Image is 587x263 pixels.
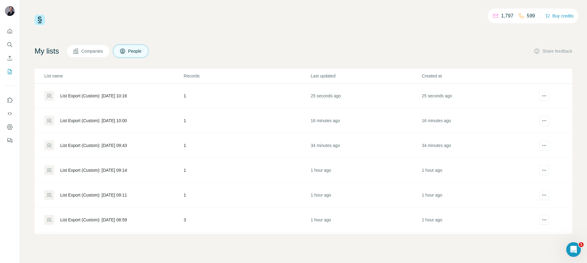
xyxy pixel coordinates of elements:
[5,122,15,133] button: Dashboard
[310,183,421,208] td: 1 hour ago
[183,158,310,183] td: 1
[5,108,15,119] button: Use Surfe API
[5,135,15,146] button: Feedback
[183,84,310,108] td: 1
[5,66,15,77] button: My lists
[527,12,535,20] p: 599
[539,116,549,126] button: actions
[35,46,59,56] h4: My lists
[579,242,584,247] span: 1
[60,192,127,198] div: List Export (Custom): [DATE] 09:11
[60,167,127,173] div: List Export (Custom): [DATE] 09:14
[5,6,15,16] img: Avatar
[566,242,581,257] iframe: Intercom live chat
[310,108,421,133] td: 16 minutes ago
[44,73,183,79] p: List name
[184,73,310,79] p: Records
[60,217,127,223] div: List Export (Custom): [DATE] 08:59
[422,183,533,208] td: 1 hour ago
[5,39,15,50] button: Search
[5,26,15,37] button: Quick start
[310,208,421,232] td: 1 hour ago
[310,232,421,257] td: 1 hour ago
[422,73,532,79] p: Created at
[128,48,142,54] span: People
[60,93,127,99] div: List Export (Custom): [DATE] 10:16
[539,91,549,101] button: actions
[539,165,549,175] button: actions
[183,133,310,158] td: 1
[5,53,15,64] button: Enrich CSV
[310,84,421,108] td: 25 seconds ago
[545,12,574,20] button: Buy credits
[422,158,533,183] td: 1 hour ago
[35,15,45,25] img: Surfe Logo
[183,183,310,208] td: 1
[534,48,572,54] button: Share feedback
[183,208,310,232] td: 3
[422,133,533,158] td: 34 minutes ago
[5,95,15,106] button: Use Surfe on LinkedIn
[81,48,104,54] span: Companies
[422,208,533,232] td: 1 hour ago
[422,232,533,257] td: 1 hour ago
[311,73,421,79] p: Last updated
[183,232,310,257] td: 1
[501,12,513,20] p: 1,797
[60,118,127,124] div: List Export (Custom): [DATE] 10:00
[183,108,310,133] td: 1
[539,215,549,225] button: actions
[310,133,421,158] td: 34 minutes ago
[422,84,533,108] td: 25 seconds ago
[539,190,549,200] button: actions
[310,158,421,183] td: 1 hour ago
[539,141,549,150] button: actions
[422,108,533,133] td: 16 minutes ago
[60,142,127,148] div: List Export (Custom): [DATE] 09:43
